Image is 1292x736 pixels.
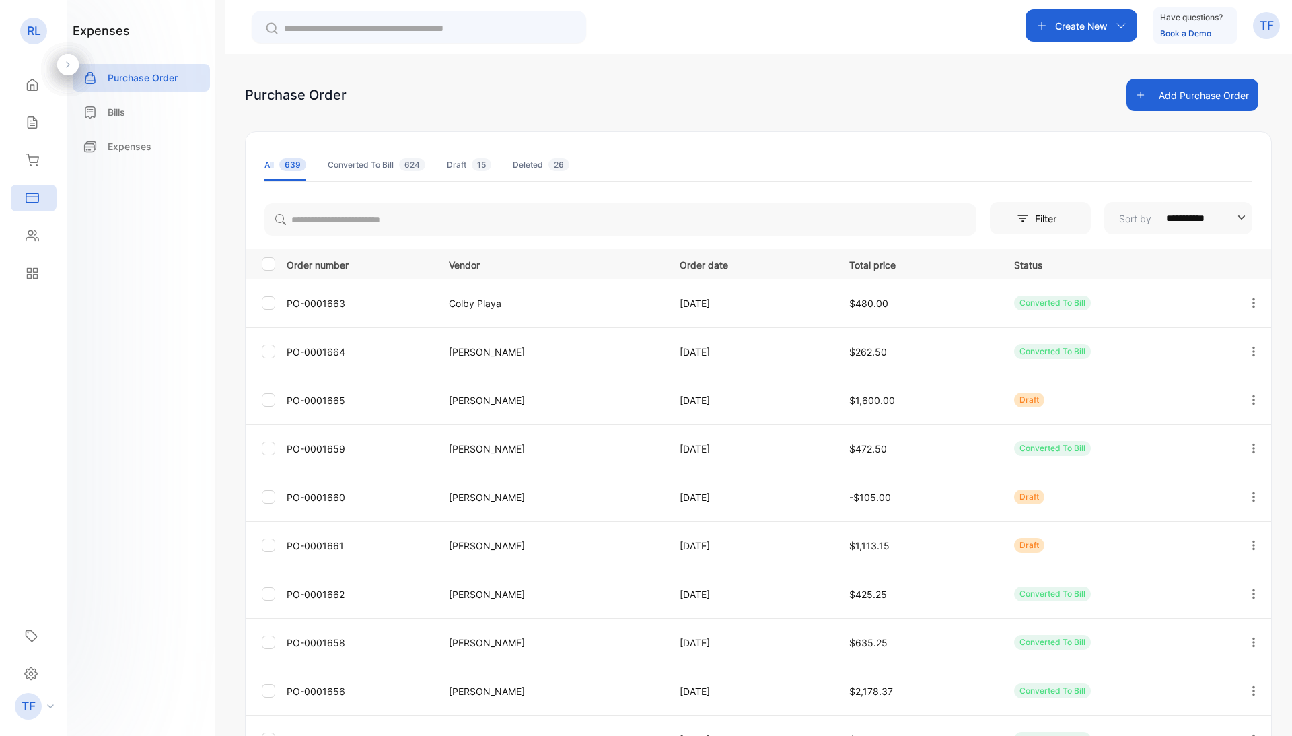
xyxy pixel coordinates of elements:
span: $262.50 [849,346,887,358]
div: All [264,159,306,171]
p: Order date [680,255,822,272]
span: Converted To Bill [1019,589,1085,599]
div: Purchase Order [245,85,347,105]
p: PO-0001658 [287,636,432,650]
span: Converted To Bill [1019,298,1085,308]
p: [PERSON_NAME] [449,539,652,553]
p: [DATE] [680,393,822,407]
p: PO-0001663 [287,296,432,310]
span: $2,178.37 [849,685,893,697]
p: [PERSON_NAME] [449,393,652,407]
span: 639 [279,158,306,171]
span: $1,600.00 [849,395,895,406]
span: $480.00 [849,298,888,309]
span: -$105.00 [849,492,891,503]
div: Draft [447,159,491,171]
p: TF [22,698,36,715]
p: Have questions? [1160,11,1223,24]
p: [PERSON_NAME] [449,345,652,359]
a: Book a Demo [1160,28,1211,38]
p: TF [1260,17,1274,34]
p: Create New [1055,19,1108,33]
p: PO-0001665 [287,393,432,407]
div: Deleted [513,159,569,171]
p: Bills [108,105,125,119]
a: Purchase Order [73,64,210,92]
div: Converted To Bill [328,159,425,171]
p: RL [27,22,41,40]
p: PO-0001660 [287,490,432,504]
a: Bills [73,98,210,126]
p: Order number [287,255,432,272]
p: Sort by [1119,211,1151,226]
a: Expenses [73,133,210,160]
span: Draft [1019,395,1039,405]
button: TF [1253,9,1280,42]
p: [DATE] [680,636,822,650]
p: [DATE] [680,539,822,553]
span: 624 [399,158,425,171]
p: [DATE] [680,345,822,359]
p: PO-0001662 [287,587,432,601]
p: PO-0001659 [287,442,432,456]
span: $425.25 [849,589,887,600]
span: $635.25 [849,637,888,648]
span: Converted To Bill [1019,685,1085,696]
span: Draft [1019,492,1039,502]
p: [PERSON_NAME] [449,684,652,698]
p: [PERSON_NAME] [449,490,652,504]
p: Status [1014,255,1219,272]
span: $1,113.15 [849,540,890,551]
span: Converted To Bill [1019,346,1085,356]
p: Colby Playa [449,296,652,310]
p: [DATE] [680,442,822,456]
span: 15 [472,158,491,171]
button: Add Purchase Order [1126,79,1258,111]
p: Purchase Order [108,71,178,85]
span: Converted To Bill [1019,637,1085,647]
span: $472.50 [849,443,887,455]
p: Total price [849,255,986,272]
p: [DATE] [680,587,822,601]
p: [DATE] [680,490,822,504]
p: [DATE] [680,684,822,698]
p: [DATE] [680,296,822,310]
h1: expenses [73,22,130,40]
p: Expenses [108,139,151,154]
span: Converted To Bill [1019,443,1085,453]
p: [PERSON_NAME] [449,587,652,601]
p: PO-0001661 [287,539,432,553]
button: Create New [1026,9,1137,42]
p: [PERSON_NAME] [449,442,652,456]
p: [PERSON_NAME] [449,636,652,650]
p: Vendor [449,255,652,272]
span: Draft [1019,540,1039,550]
button: Sort by [1104,202,1252,234]
span: 26 [548,158,569,171]
p: PO-0001656 [287,684,432,698]
p: PO-0001664 [287,345,432,359]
